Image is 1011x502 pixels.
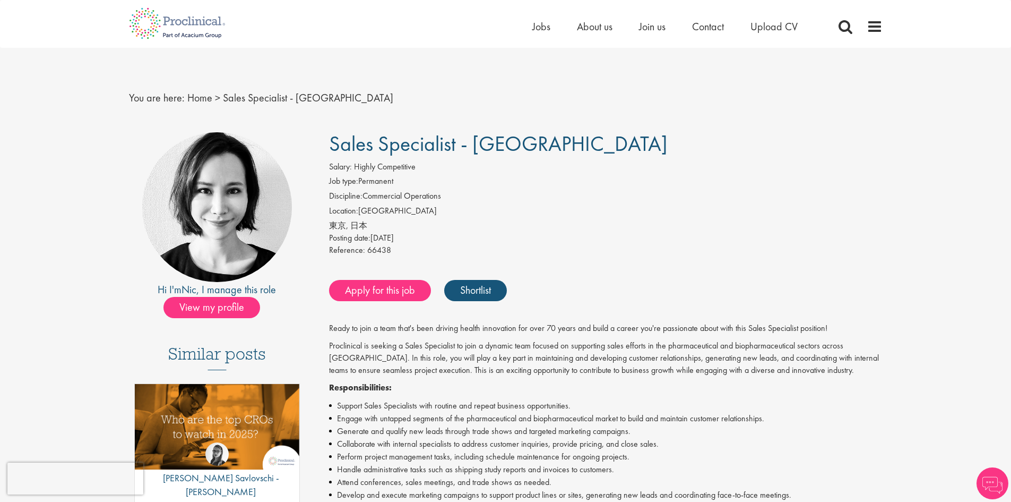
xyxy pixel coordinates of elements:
a: Link to a post [135,384,300,478]
li: Engage with untapped segments of the pharmaceutical and biopharmaceutical market to build and mai... [329,412,883,425]
img: Chatbot [977,467,1008,499]
div: 東京, 日本 [329,220,883,232]
li: Commercial Operations [329,190,883,205]
label: Salary: [329,161,352,173]
li: Collaborate with internal specialists to address customer inquiries, provide pricing, and close s... [329,438,883,450]
a: Join us [639,20,666,33]
li: Generate and qualify new leads through trade shows and targeted marketing campaigns. [329,425,883,438]
li: Handle administrative tasks such as shipping study reports and invoices to customers. [329,463,883,476]
span: You are here: [129,91,185,105]
a: Jobs [532,20,550,33]
a: Shortlist [444,280,507,301]
a: View my profile [163,299,271,313]
p: Proclinical is seeking a Sales Specialist to join a dynamic team focused on supporting sales effo... [329,340,883,377]
span: Sales Specialist - [GEOGRAPHIC_DATA] [329,130,668,157]
p: Ready to join a team that's been driving health innovation for over 70 years and build a career y... [329,322,883,335]
li: Develop and execute marketing campaigns to support product lines or sites, generating new leads a... [329,489,883,501]
label: Location: [329,205,358,217]
li: [GEOGRAPHIC_DATA] [329,205,883,220]
a: Apply for this job [329,280,431,301]
a: breadcrumb link [187,91,212,105]
img: Top 10 CROs 2025 | Proclinical [135,384,300,470]
li: Perform project management tasks, including schedule maintenance for ongoing projects. [329,450,883,463]
label: Job type: [329,175,358,188]
img: imeage of recruiter Nic Choa [142,132,292,282]
span: Posting date: [329,232,370,243]
a: Upload CV [750,20,798,33]
span: Sales Specialist - [GEOGRAPHIC_DATA] [223,91,393,105]
span: Highly Competitive [354,161,416,172]
span: View my profile [163,297,260,318]
a: About us [577,20,612,33]
li: Attend conferences, sales meetings, and trade shows as needed. [329,476,883,489]
p: [PERSON_NAME] Savlovschi - [PERSON_NAME] [135,471,300,498]
li: Permanent [329,175,883,190]
label: Discipline: [329,190,362,202]
strong: Responsibilities: [329,382,392,393]
span: > [215,91,220,105]
li: Support Sales Specialists with routine and repeat business opportunities. [329,399,883,412]
a: Nic [182,283,196,296]
label: Reference: [329,244,365,257]
div: Hi I'm , I manage this role [129,282,306,297]
img: Theodora Savlovschi - Wicks [205,443,229,466]
h3: Similar posts [168,345,266,370]
a: Contact [692,20,724,33]
iframe: reCAPTCHA [7,463,143,495]
span: 66438 [367,244,391,256]
div: [DATE] [329,232,883,244]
